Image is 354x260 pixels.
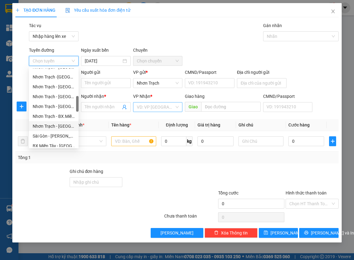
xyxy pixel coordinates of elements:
div: Nhơn Trạch - BX.Miền Tây (hàng hóa) [29,111,79,121]
div: BX Miền Tây - [GEOGRAPHIC_DATA] ([GEOGRAPHIC_DATA]) [33,142,75,149]
span: printer [304,230,308,235]
div: Tổng: 1 [18,154,137,161]
div: Nhơn Trạch - BX.Miền Tây (hàng hóa) [33,113,75,120]
span: [PERSON_NAME] [271,230,303,236]
div: Nhơn Trạch - Miền Đông 387 (Hàng hóa) [29,82,79,92]
button: delete [18,136,28,146]
div: Nhơn Trạch - Hàng Xanh (Hàng hóa) [29,102,79,111]
span: [PERSON_NAME] [161,230,193,236]
span: delete [214,230,218,235]
span: kg [186,136,193,146]
button: plus [329,136,336,146]
input: VD: Bàn, Ghế [111,136,156,146]
span: Chọn chuyến [137,56,179,66]
div: Nhơn Trạch - [GEOGRAPHIC_DATA] (Hàng hóa) [33,103,75,110]
span: Khác [65,137,103,146]
input: 0 [197,136,234,146]
div: Nhơn Trạch - [GEOGRAPHIC_DATA] 387 ([GEOGRAPHIC_DATA]) [33,83,75,90]
span: [PERSON_NAME] và In [311,230,354,236]
button: deleteXóa Thông tin [205,228,257,238]
label: Tác vụ [29,23,41,28]
span: plus [17,104,26,109]
span: Xóa Thông tin [221,230,248,236]
div: Nhơn Trạch - Sài Gòn (Hàng hóa) [29,121,79,131]
button: Close [324,3,342,20]
input: Dọc đường [201,102,260,112]
span: Nhơn Trạch [137,78,179,88]
button: printer[PERSON_NAME] và In [299,228,339,238]
span: Giá trị hàng [197,122,220,127]
button: save[PERSON_NAME] [259,228,298,238]
span: Định lượng [166,122,188,127]
div: Sài Gòn - Vũng Tàu (Hàng Hoá) [29,131,79,141]
div: Nhơn Trạch - An Đông (Hàng hóa) [29,92,79,102]
span: Yêu cầu xuất hóa đơn điện tử [65,8,130,13]
button: [PERSON_NAME] [151,228,203,238]
div: CMND/Passport [185,69,234,76]
input: 13/08/2025 [85,58,121,64]
label: Hình thức thanh toán [286,190,327,195]
span: close [331,9,336,14]
div: Sài Gòn - [PERSON_NAME] ([PERSON_NAME]) [33,133,75,139]
div: Nhơn Trạch - [GEOGRAPHIC_DATA] ([GEOGRAPHIC_DATA]) [33,123,75,130]
div: Nhơn Trạch - [GEOGRAPHIC_DATA] ([GEOGRAPHIC_DATA]) [33,93,75,100]
input: Địa chỉ của người gửi [237,78,287,88]
div: Ngày xuất bến [81,47,131,56]
div: Chưa thanh toán [164,213,218,223]
button: plus [17,102,26,111]
span: Chọn tuyến [33,56,75,66]
div: BX Miền Tây - Nhơn Trạch (Hàng Hoá) [29,141,79,151]
th: Ghi chú [236,119,286,131]
div: Địa chỉ người gửi [237,69,287,76]
input: Ghi chú đơn hàng [70,177,122,187]
div: CMND/Passport [263,93,313,100]
span: Tên hàng [111,122,131,127]
span: save [264,230,268,235]
div: Người nhận [81,93,131,100]
div: Nhơn Trạch -[GEOGRAPHIC_DATA] ([GEOGRAPHIC_DATA]) [33,74,75,80]
span: Nhập hàng lên xe [33,32,75,41]
span: Tổng cước [218,190,238,195]
span: user-add [122,105,127,110]
div: VP gửi [133,69,183,76]
label: Gán nhãn [263,23,282,28]
img: icon [65,8,70,13]
div: Tuyến đường [29,47,79,56]
span: plus [329,139,336,144]
span: Giao hàng [185,94,205,99]
div: Chuyến [133,47,183,56]
span: VP Nhận [133,94,150,99]
div: Người gửi [81,69,131,76]
span: Giao [185,102,201,112]
div: Nhơn Trạch -Bà Rịa (Hàng hóa) [29,72,79,82]
label: Ghi chú đơn hàng [70,169,104,174]
span: TẠO ĐƠN HÀNG [15,8,55,13]
input: Ghi Chú [238,136,283,146]
span: plus [15,8,20,12]
span: Cước hàng [288,122,310,127]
